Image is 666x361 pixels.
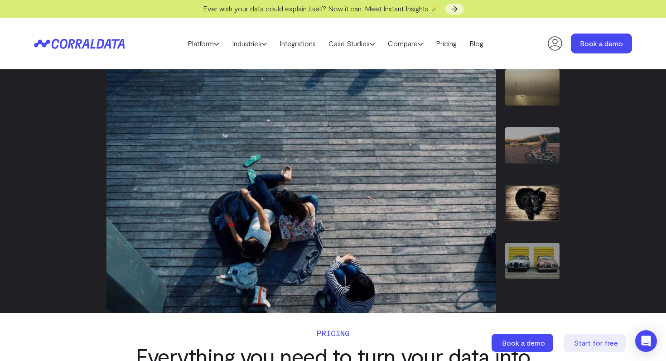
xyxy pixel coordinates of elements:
[571,34,632,53] a: Book a demo
[381,37,430,50] a: Compare
[122,327,544,339] p: Pricing
[505,185,560,238] div: 3 / 7
[322,37,381,50] a: Case Studies
[463,37,490,50] a: Blog
[502,338,545,347] span: Book a demo
[273,37,322,50] a: Integrations
[106,69,496,313] div: 3 / 7
[226,37,273,50] a: Industries
[564,334,627,352] a: Start for free
[574,338,618,347] span: Start for free
[505,243,560,296] div: 4 / 7
[203,4,439,13] span: Ever wish your data could explain itself? Now it can. Meet Instant Insights 🪄
[505,69,560,123] div: 1 / 7
[181,37,226,50] a: Platform
[635,330,657,352] div: Open Intercom Messenger
[492,334,555,352] a: Book a demo
[505,127,560,181] div: 2 / 7
[430,37,463,50] a: Pricing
